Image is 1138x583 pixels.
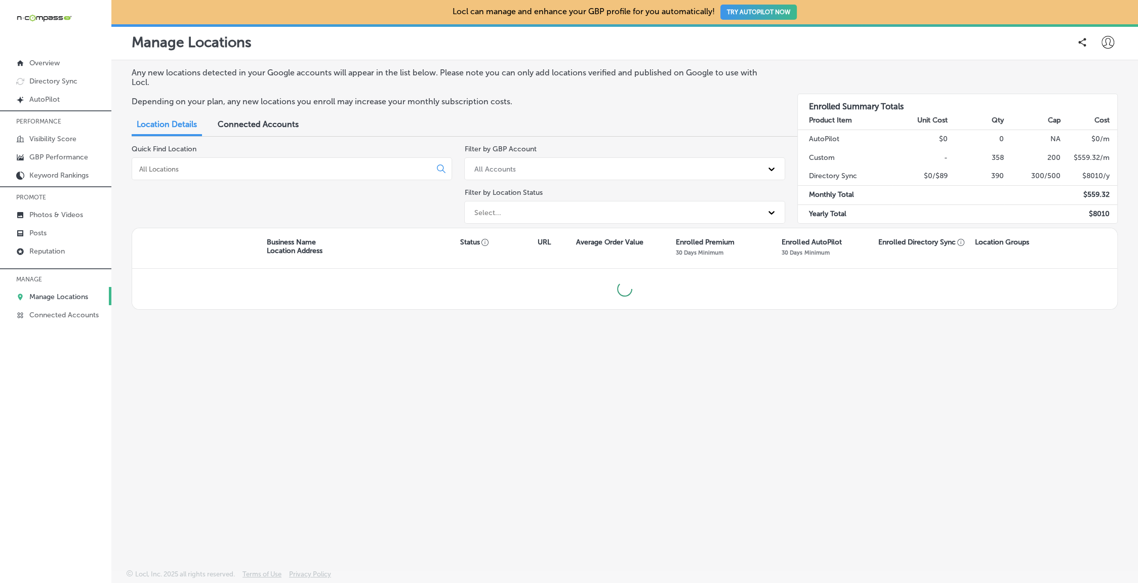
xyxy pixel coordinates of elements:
[29,311,99,319] p: Connected Accounts
[132,97,773,106] p: Depending on your plan, any new locations you enroll may increase your monthly subscription costs.
[137,119,197,129] span: Location Details
[1061,130,1117,149] td: $ 0 /m
[1061,186,1117,204] td: $ 559.32
[809,116,852,124] strong: Product Item
[460,238,538,246] p: Status
[138,164,429,174] input: All Locations
[798,204,892,223] td: Yearly Total
[892,111,948,130] th: Unit Cost
[892,149,948,167] td: -
[878,238,965,246] p: Enrolled Directory Sync
[892,130,948,149] td: $0
[948,111,1004,130] th: Qty
[798,149,892,167] td: Custom
[892,167,948,186] td: $0/$89
[1061,149,1117,167] td: $ 559.32 /m
[132,145,196,153] label: Quick Find Location
[1004,167,1061,186] td: 300/500
[29,171,89,180] p: Keyword Rankings
[975,238,1029,246] p: Location Groups
[29,153,88,161] p: GBP Performance
[29,135,76,143] p: Visibility Score
[132,68,773,87] p: Any new locations detected in your Google accounts will appear in the list below. Please note you...
[267,238,322,255] p: Business Name Location Address
[1061,204,1117,223] td: $ 8010
[29,247,65,256] p: Reputation
[29,77,77,86] p: Directory Sync
[676,238,735,246] p: Enrolled Premium
[1004,111,1061,130] th: Cap
[29,293,88,301] p: Manage Locations
[29,211,83,219] p: Photos & Videos
[720,5,797,20] button: TRY AUTOPILOT NOW
[948,130,1004,149] td: 0
[29,229,47,237] p: Posts
[1061,167,1117,186] td: $ 8010 /y
[676,249,723,256] p: 30 Days Minimum
[948,167,1004,186] td: 390
[782,249,829,256] p: 30 Days Minimum
[29,95,60,104] p: AutoPilot
[782,238,841,246] p: Enrolled AutoPilot
[242,570,281,583] a: Terms of Use
[798,94,1117,111] h3: Enrolled Summary Totals
[218,119,299,129] span: Connected Accounts
[798,130,892,149] td: AutoPilot
[474,208,501,217] div: Select...
[1004,130,1061,149] td: NA
[576,238,643,246] p: Average Order Value
[16,13,72,23] img: 660ab0bf-5cc7-4cb8-ba1c-48b5ae0f18e60NCTV_CLogo_TV_Black_-500x88.png
[948,149,1004,167] td: 358
[135,570,235,578] p: Locl, Inc. 2025 all rights reserved.
[538,238,551,246] p: URL
[798,186,892,204] td: Monthly Total
[289,570,331,583] a: Privacy Policy
[474,164,515,173] div: All Accounts
[1004,149,1061,167] td: 200
[464,145,536,153] label: Filter by GBP Account
[798,167,892,186] td: Directory Sync
[1061,111,1117,130] th: Cost
[464,188,542,197] label: Filter by Location Status
[132,34,252,51] p: Manage Locations
[29,59,60,67] p: Overview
